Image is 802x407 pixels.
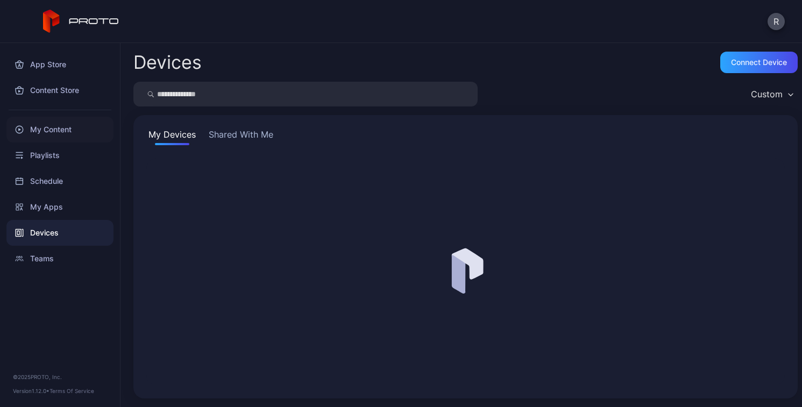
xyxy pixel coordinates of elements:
[768,13,785,30] button: R
[207,128,275,145] button: Shared With Me
[6,77,113,103] a: Content Store
[720,52,798,73] button: Connect device
[731,58,787,67] div: Connect device
[6,246,113,272] a: Teams
[133,53,202,72] h2: Devices
[746,82,798,106] button: Custom
[49,388,94,394] a: Terms Of Service
[6,220,113,246] a: Devices
[751,89,783,99] div: Custom
[13,373,107,381] div: © 2025 PROTO, Inc.
[6,142,113,168] a: Playlists
[146,128,198,145] button: My Devices
[13,388,49,394] span: Version 1.12.0 •
[6,168,113,194] a: Schedule
[6,52,113,77] a: App Store
[6,194,113,220] a: My Apps
[6,117,113,142] a: My Content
